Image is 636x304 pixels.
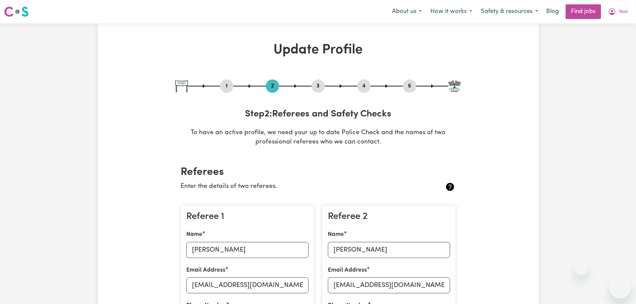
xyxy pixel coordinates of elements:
[566,4,601,19] a: Find jobs
[311,82,325,90] button: Go to step 3
[604,5,632,19] button: My Account
[266,82,279,90] button: Go to step 2
[181,182,410,192] p: Enter the details of two referees.
[186,211,308,223] h3: Referee 1
[186,266,225,275] label: Email Address
[4,4,29,19] a: Careseekers logo
[542,4,563,19] a: Blog
[403,82,416,90] button: Go to step 5
[328,266,367,275] label: Email Address
[175,109,461,120] h3: Step 2 : Referees and Safety Checks
[619,8,628,16] span: Yael
[186,230,202,239] label: Name
[4,6,29,18] img: Careseekers logo
[220,82,233,90] button: Go to step 1
[426,5,476,19] button: How it works
[328,230,344,239] label: Name
[357,82,371,90] button: Go to step 4
[175,42,461,58] h1: Update Profile
[388,5,426,19] button: About us
[575,261,588,275] iframe: Close message
[181,166,456,179] h2: Referees
[609,277,631,299] iframe: Button to launch messaging window
[175,128,461,147] p: To have an active profile, we need your up to date Police Check and the names of two professional...
[476,5,542,19] button: Safety & resources
[328,211,450,223] h3: Referee 2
